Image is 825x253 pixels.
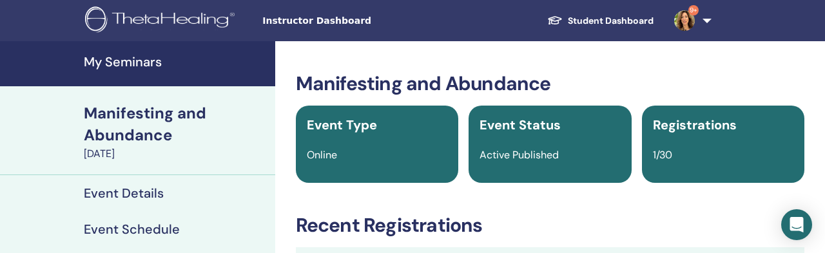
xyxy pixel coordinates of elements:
span: 1/30 [653,148,672,162]
img: graduation-cap-white.svg [547,15,563,26]
h3: Manifesting and Abundance [296,72,804,95]
span: 9+ [688,5,699,15]
div: Open Intercom Messenger [781,209,812,240]
img: default.jpg [674,10,695,31]
span: Registrations [653,117,737,133]
a: Student Dashboard [537,9,664,33]
span: Online [307,148,337,162]
span: Event Status [480,117,561,133]
span: Active Published [480,148,559,162]
div: Manifesting and Abundance [84,102,267,146]
div: [DATE] [84,146,267,162]
img: logo.png [85,6,239,35]
span: Event Type [307,117,377,133]
span: Instructor Dashboard [262,14,456,28]
h3: Recent Registrations [296,214,804,237]
h4: My Seminars [84,54,267,70]
a: Manifesting and Abundance[DATE] [76,102,275,162]
h4: Event Schedule [84,221,180,237]
h4: Event Details [84,185,164,201]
